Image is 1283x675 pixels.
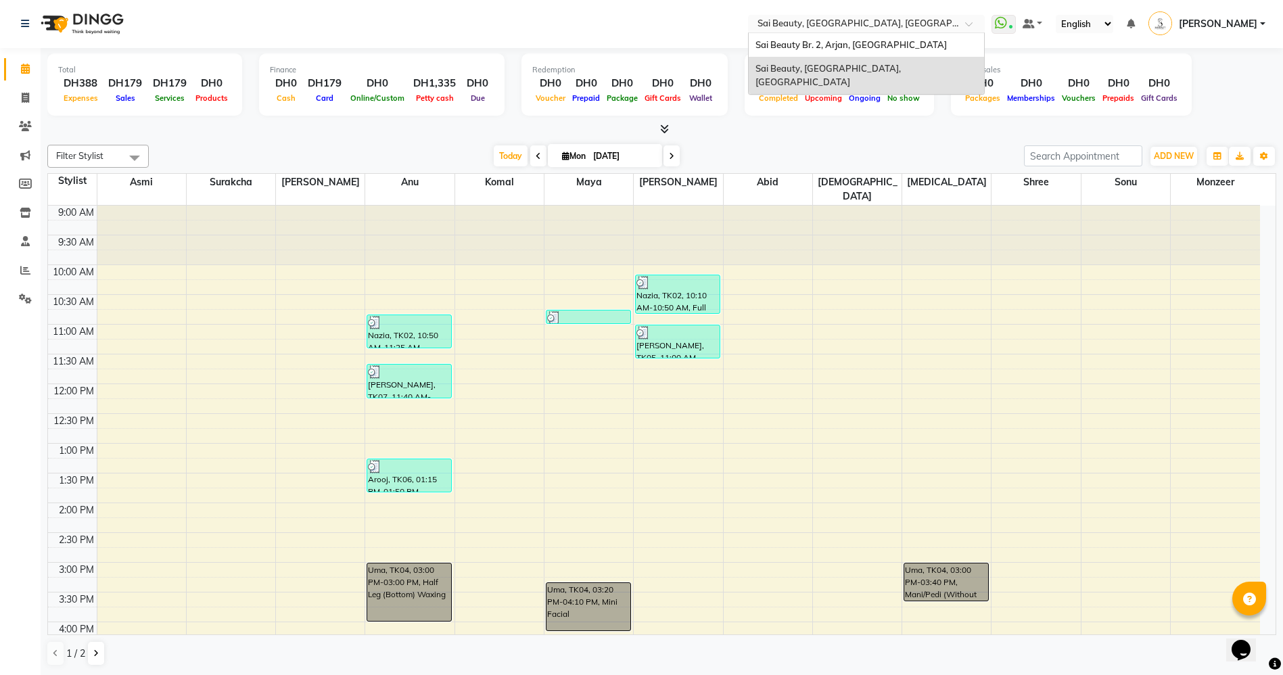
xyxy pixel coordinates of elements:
[55,206,97,220] div: 9:00 AM
[408,76,461,91] div: DH1,335
[755,63,903,87] span: Sai Beauty, [GEOGRAPHIC_DATA], [GEOGRAPHIC_DATA]
[559,151,589,161] span: Mon
[1081,174,1170,191] span: sonu
[270,76,302,91] div: DH0
[347,93,408,103] span: Online/Custom
[724,174,812,191] span: Abid
[544,174,633,191] span: maya
[55,235,97,250] div: 9:30 AM
[532,93,569,103] span: Voucher
[365,174,454,191] span: Anu
[546,310,630,323] div: [PERSON_NAME], TK05, 10:45 AM-11:00 AM, face massage 15 min (DH30)
[97,174,186,191] span: Asmi
[367,365,451,398] div: [PERSON_NAME], TK07, 11:40 AM-12:15 PM, Eyebrow Threading (DH25)
[347,76,408,91] div: DH0
[461,76,494,91] div: DH0
[273,93,299,103] span: Cash
[58,76,103,91] div: DH388
[56,592,97,607] div: 3:30 PM
[312,93,337,103] span: Card
[962,93,1004,103] span: Packages
[748,32,985,95] ng-dropdown-panel: Options list
[845,93,884,103] span: Ongoing
[1171,174,1260,191] span: Monzeer
[56,150,103,161] span: Filter Stylist
[103,76,147,91] div: DH179
[1148,11,1172,35] img: Srijana
[56,622,97,636] div: 4:00 PM
[56,563,97,577] div: 3:00 PM
[50,325,97,339] div: 11:00 AM
[636,275,720,313] div: Nazia, TK02, 10:10 AM-10:50 AM, Full Body Massage (60min)
[532,76,569,91] div: DH0
[1150,147,1197,166] button: ADD NEW
[455,174,544,191] span: Komal
[58,64,231,76] div: Total
[302,76,347,91] div: DH179
[51,414,97,428] div: 12:30 PM
[884,93,923,103] span: No show
[589,146,657,166] input: 2025-09-01
[1138,93,1181,103] span: Gift Cards
[801,93,845,103] span: Upcoming
[147,76,192,91] div: DH179
[902,174,991,191] span: [MEDICAL_DATA]
[603,93,641,103] span: Package
[636,325,720,358] div: [PERSON_NAME], TK05, 11:00 AM-11:35 AM, Eyebrow Threading (DH25)
[1099,93,1138,103] span: Prepaids
[192,93,231,103] span: Products
[904,563,988,601] div: Uma, TK04, 03:00 PM-03:40 PM, Mani/Pedi (Without Colour)
[641,76,684,91] div: DH0
[192,76,231,91] div: DH0
[532,64,717,76] div: Redemption
[641,93,684,103] span: Gift Cards
[60,93,101,103] span: Expenses
[1004,76,1058,91] div: DH0
[56,533,97,547] div: 2:30 PM
[569,93,603,103] span: Prepaid
[813,174,902,205] span: [DEMOGRAPHIC_DATA]
[367,563,451,621] div: Uma, TK04, 03:00 PM-03:00 PM, Half Leg (Bottom) Waxing
[467,93,488,103] span: Due
[546,583,630,630] div: Uma, TK04, 03:20 PM-04:10 PM, Mini Facial
[684,76,717,91] div: DH0
[56,444,97,458] div: 1:00 PM
[1154,151,1194,161] span: ADD NEW
[1179,17,1257,31] span: [PERSON_NAME]
[66,647,85,661] span: 1 / 2
[1099,76,1138,91] div: DH0
[603,76,641,91] div: DH0
[48,174,97,188] div: Stylist
[494,145,528,166] span: Today
[755,39,947,50] span: Sai Beauty Br. 2, Arjan, [GEOGRAPHIC_DATA]
[112,93,139,103] span: Sales
[1004,93,1058,103] span: Memberships
[50,295,97,309] div: 10:30 AM
[56,473,97,488] div: 1:30 PM
[34,5,127,43] img: logo
[270,64,494,76] div: Finance
[51,384,97,398] div: 12:00 PM
[1226,621,1269,661] iframe: chat widget
[1058,93,1099,103] span: Vouchers
[50,265,97,279] div: 10:00 AM
[634,174,722,191] span: [PERSON_NAME]
[992,174,1080,191] span: shree
[1024,145,1142,166] input: Search Appointment
[413,93,457,103] span: Petty cash
[50,354,97,369] div: 11:30 AM
[367,459,451,492] div: Arooj, TK06, 01:15 PM-01:50 PM, Eyebrow Threading
[187,174,275,191] span: Surakcha
[367,315,451,348] div: Nazia, TK02, 10:50 AM-11:25 AM, Eyebrow Threading (DH25)
[276,174,365,191] span: [PERSON_NAME]
[1058,76,1099,91] div: DH0
[755,93,801,103] span: Completed
[151,93,188,103] span: Services
[686,93,716,103] span: Wallet
[962,64,1181,76] div: Other sales
[1138,76,1181,91] div: DH0
[569,76,603,91] div: DH0
[56,503,97,517] div: 2:00 PM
